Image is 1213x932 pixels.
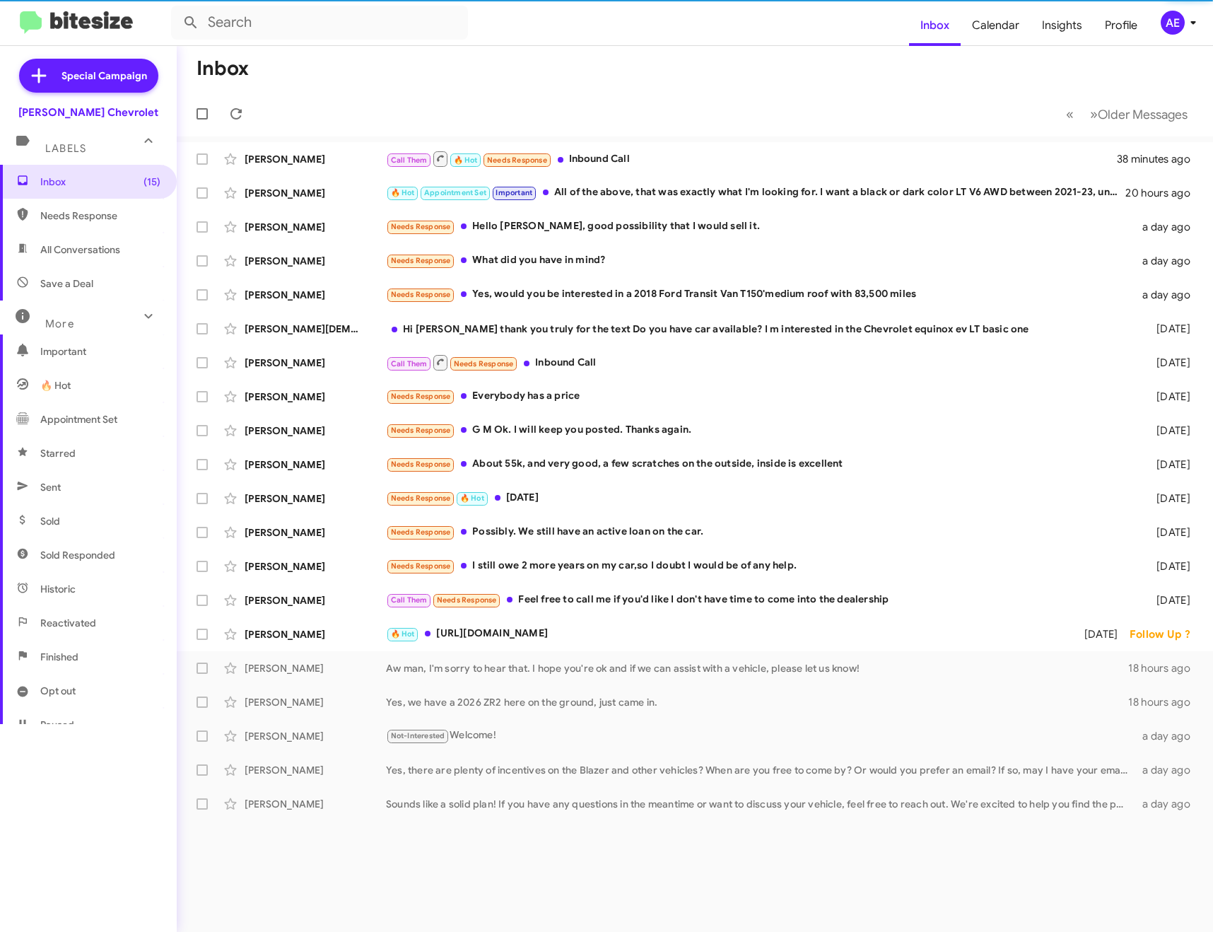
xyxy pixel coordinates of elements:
span: Needs Response [391,290,451,299]
div: Hello [PERSON_NAME], good possibility that I would sell it. [386,219,1136,235]
span: Needs Response [391,494,451,503]
button: Next [1082,100,1196,129]
a: Calendar [961,5,1031,46]
span: Needs Response [391,392,451,401]
span: Finished [40,650,78,664]
span: Paused [40,718,74,732]
span: Appointment Set [40,412,117,426]
div: [PERSON_NAME][DEMOGRAPHIC_DATA] [245,322,386,336]
span: 🔥 Hot [391,188,415,197]
span: Needs Response [391,426,451,435]
span: Starred [40,446,76,460]
div: [PERSON_NAME] [245,695,386,709]
div: [PERSON_NAME] [245,390,386,404]
div: Welcome! [386,728,1136,744]
div: [PERSON_NAME] [245,424,386,438]
span: Older Messages [1098,107,1188,122]
span: » [1090,105,1098,123]
span: All Conversations [40,243,120,257]
div: 18 hours ago [1128,661,1202,675]
div: a day ago [1136,729,1202,743]
a: Insights [1031,5,1094,46]
div: Hi [PERSON_NAME] thank you truly for the text Do you have car available? I m interested in the Ch... [386,322,1136,336]
div: [DATE] [1136,559,1202,573]
div: [DATE] [1136,356,1202,370]
span: Not-Interested [391,731,445,740]
div: [PERSON_NAME] [245,254,386,268]
div: Possibly. We still have an active loan on the car. [386,524,1136,540]
span: Needs Response [437,595,497,605]
span: Important [40,344,160,359]
div: [PERSON_NAME] [245,525,386,540]
div: a day ago [1136,254,1202,268]
nav: Page navigation example [1058,100,1196,129]
span: Needs Response [40,209,160,223]
div: Feel free to call me if you'd like I don't have time to come into the dealership [386,592,1136,608]
div: [PERSON_NAME] [245,593,386,607]
div: 20 hours ago [1125,186,1202,200]
div: [PERSON_NAME] [245,559,386,573]
span: 🔥 Hot [391,629,415,639]
span: Historic [40,582,76,596]
div: Yes, would you be interested in a 2018 Ford Transit Van T150'medium roof with 83,500 miles [386,286,1136,303]
span: Needs Response [391,256,451,265]
div: [PERSON_NAME] [245,627,386,641]
div: [DATE] [1136,424,1202,438]
span: Special Campaign [61,69,147,83]
div: [DATE] [1136,322,1202,336]
span: Important [496,188,532,197]
div: [PERSON_NAME] [245,661,386,675]
span: Appointment Set [424,188,486,197]
span: Needs Response [454,359,514,368]
div: Everybody has a price [386,388,1136,404]
div: [PERSON_NAME] [245,797,386,811]
div: [PERSON_NAME] [245,356,386,370]
div: [PERSON_NAME] [245,729,386,743]
span: Labels [45,142,86,155]
span: (15) [143,175,160,189]
span: 🔥 Hot [454,156,478,165]
span: Needs Response [391,460,451,469]
div: Sounds like a solid plan! If you have any questions in the meantime or want to discuss your vehic... [386,797,1136,811]
a: Special Campaign [19,59,158,93]
span: Sold [40,514,60,528]
div: What did you have in mind? [386,252,1136,269]
div: 18 hours ago [1128,695,1202,709]
div: [DATE] [1069,627,1130,641]
div: a day ago [1136,288,1202,302]
div: AE [1161,11,1185,35]
span: Reactivated [40,616,96,630]
div: [DATE] [1136,593,1202,607]
span: Needs Response [391,222,451,231]
div: Follow Up ? [1130,627,1202,641]
div: a day ago [1136,220,1202,234]
div: [PERSON_NAME] [245,220,386,234]
div: 38 minutes ago [1117,152,1202,166]
span: More [45,318,74,330]
a: Inbox [909,5,961,46]
span: Call Them [391,595,428,605]
div: [PERSON_NAME] [245,186,386,200]
div: [DATE] [1136,491,1202,506]
span: Save a Deal [40,276,93,291]
div: [PERSON_NAME] [245,763,386,777]
div: [PERSON_NAME] [245,288,386,302]
button: AE [1149,11,1197,35]
span: Sent [40,480,61,494]
div: [DATE] [1136,390,1202,404]
div: Yes, there are plenty of incentives on the Blazer and other vehicles? When are you free to come b... [386,763,1136,777]
div: [URL][DOMAIN_NAME] [386,626,1069,642]
a: Profile [1094,5,1149,46]
div: About 55k, and very good, a few scratches on the outside, inside is excellent [386,456,1136,472]
div: a day ago [1136,763,1202,777]
button: Previous [1057,100,1082,129]
input: Search [171,6,468,40]
span: Inbox [40,175,160,189]
div: [PERSON_NAME] [245,491,386,506]
span: Call Them [391,156,428,165]
div: [PERSON_NAME] [245,152,386,166]
div: G M Ok. I will keep you posted. Thanks again. [386,422,1136,438]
